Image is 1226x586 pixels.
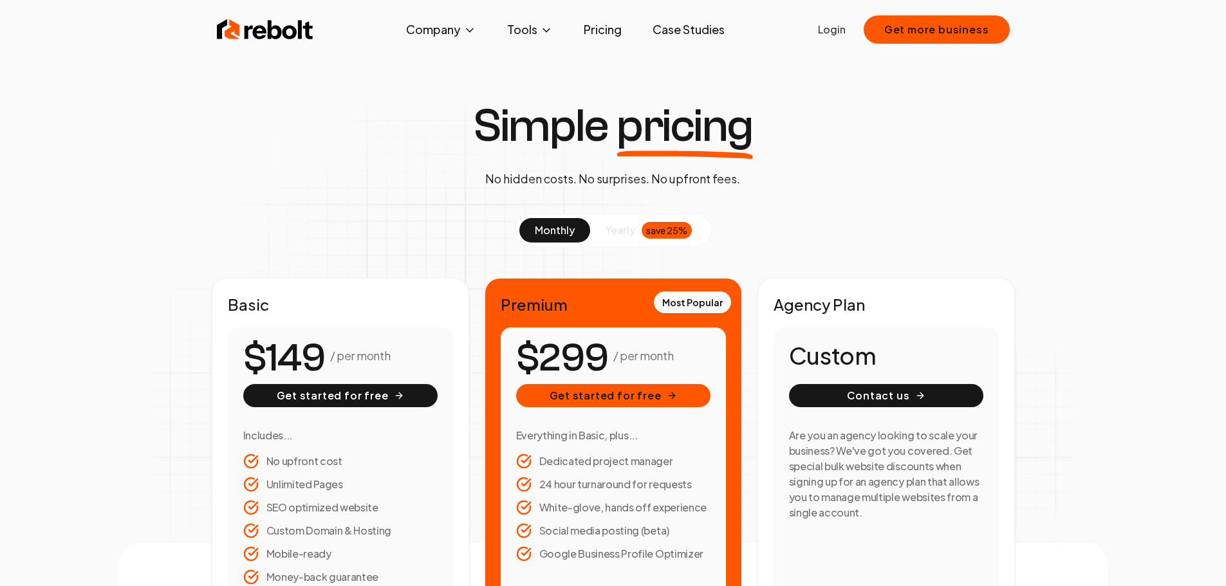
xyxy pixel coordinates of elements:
[516,500,711,515] li: White-glove, hands off experience
[864,15,1010,44] button: Get more business
[516,453,711,469] li: Dedicated project manager
[243,477,438,492] li: Unlimited Pages
[497,17,563,42] button: Tools
[590,218,707,243] button: yearlysave 25%
[516,384,711,407] button: Get started for free
[613,347,673,365] p: / per month
[228,294,453,315] h2: Basic
[789,428,983,520] h3: Are you an agency looking to scale your business? We've got you covered. Get special bulk website...
[243,453,438,469] li: No upfront cost
[818,22,846,37] a: Login
[485,170,740,188] p: No hidden costs. No surprises. No upfront fees.
[473,103,753,149] h1: Simple
[243,569,438,585] li: Money-back guarantee
[519,218,590,243] button: monthly
[617,103,753,149] span: pricing
[516,477,711,492] li: 24 hour turnaround for requests
[243,384,438,407] button: Get started for free
[243,523,438,538] li: Custom Domain & Hosting
[654,291,731,313] div: Most Popular
[774,294,999,315] h2: Agency Plan
[516,546,711,562] li: Google Business Profile Optimizer
[642,222,692,239] div: save 25%
[573,17,632,42] a: Pricing
[243,428,438,443] h3: Includes...
[516,329,608,387] number-flow-react: $299
[535,223,575,237] span: monthly
[516,428,711,443] h3: Everything in Basic, plus...
[217,17,313,42] img: Rebolt Logo
[642,17,735,42] a: Case Studies
[243,500,438,515] li: SEO optimized website
[789,343,983,369] h1: Custom
[243,546,438,562] li: Mobile-ready
[606,223,635,238] span: yearly
[516,523,711,538] li: Social media posting (beta)
[330,347,390,365] p: / per month
[396,17,487,42] button: Company
[789,384,983,407] button: Contact us
[501,294,726,315] h2: Premium
[243,329,325,387] number-flow-react: $149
